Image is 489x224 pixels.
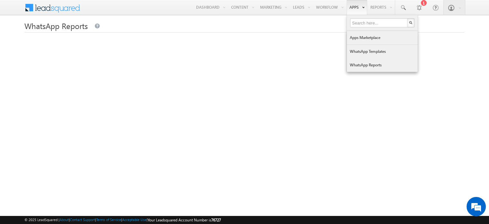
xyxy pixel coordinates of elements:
[70,218,95,222] a: Contact Support
[24,21,88,31] span: WhatsApp Reports
[347,58,418,72] a: WhatsApp Reports
[409,21,412,24] img: Search
[350,18,408,27] input: Search here...
[211,218,221,222] span: 76727
[59,218,69,222] a: About
[347,31,418,44] a: Apps Marketplace
[347,45,418,58] a: WhatsApp Templates
[148,218,221,222] span: Your Leadsquared Account Number is
[96,218,121,222] a: Terms of Service
[24,217,221,223] span: © 2025 LeadSquared | | | | |
[122,218,147,222] a: Acceptable Use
